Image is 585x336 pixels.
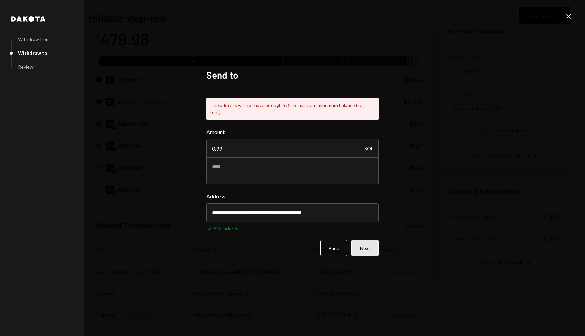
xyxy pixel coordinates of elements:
[206,139,379,158] input: Enter amount
[206,192,379,201] label: Address
[18,36,50,42] div: Withdraw from
[214,225,241,232] div: SOL address
[206,128,379,136] label: Amount
[18,50,47,56] div: Withdraw to
[18,64,34,70] div: Review
[206,98,379,120] div: The address will not have enough SOL to maintain minumum balance (i.e. rent).
[351,240,379,256] button: Next
[206,68,379,82] h2: Send to
[320,240,347,256] button: Back
[364,139,373,158] div: SOL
